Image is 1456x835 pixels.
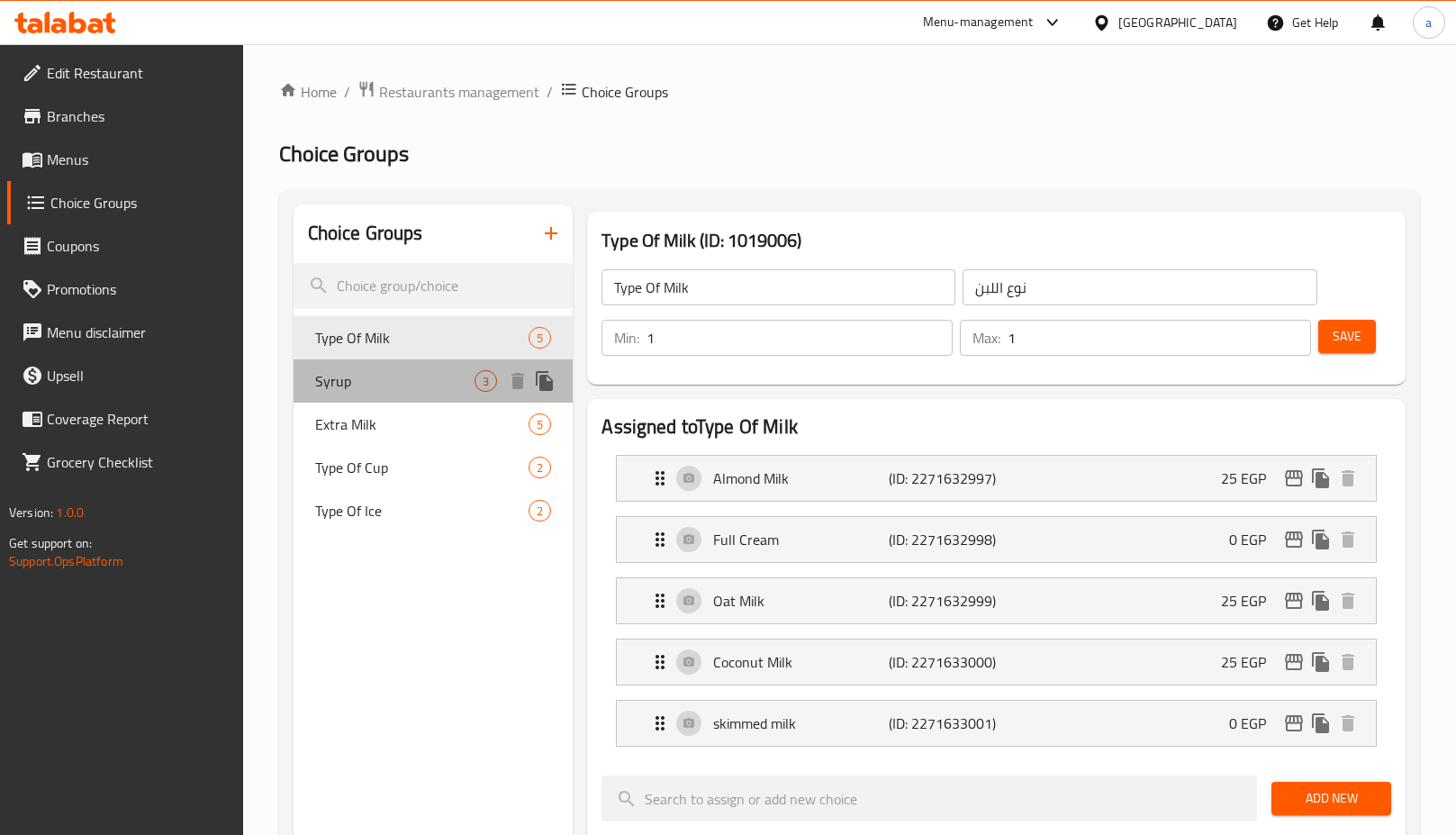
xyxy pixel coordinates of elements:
[294,403,574,446] div: Extra Milk5
[529,457,551,478] div: Choices
[713,590,888,612] p: Oat Milk
[529,459,550,476] span: 2
[1280,465,1307,492] button: edit
[47,451,229,473] span: Grocery Checklist
[1334,526,1361,553] button: delete
[56,501,84,524] span: 1.0.0
[1221,590,1280,612] p: 25 EGP
[294,489,574,532] div: Type Of Ice2
[47,408,229,430] span: Coverage Report
[1286,787,1377,810] span: Add New
[315,413,529,435] span: Extra Milk
[9,531,92,555] span: Get support on:
[1229,529,1280,550] p: 0 EGP
[617,517,1376,562] div: Expand
[1271,782,1391,815] button: Add New
[1280,649,1307,676] button: edit
[617,456,1376,501] div: Expand
[617,640,1376,685] div: Expand
[1334,710,1361,737] button: delete
[315,327,529,349] span: Type Of Milk
[601,631,1391,693] li: Expand
[279,81,337,103] a: Home
[7,354,243,397] a: Upsell
[601,570,1391,631] li: Expand
[601,509,1391,570] li: Expand
[1334,587,1361,614] button: delete
[1280,526,1307,553] button: edit
[315,457,529,478] span: Type Of Cup
[889,590,1006,612] p: (ID: 2271632999)
[1318,320,1376,353] button: Save
[889,467,1006,489] p: (ID: 2271632997)
[7,224,243,268] a: Coupons
[7,51,243,95] a: Edit Restaurant
[529,413,551,435] div: Choices
[7,181,243,224] a: Choice Groups
[279,133,409,174] span: Choice Groups
[601,776,1257,821] input: search
[1425,13,1432,32] span: a
[1229,712,1280,734] p: 0 EGP
[47,105,229,127] span: Branches
[529,416,550,433] span: 5
[529,327,551,349] div: Choices
[1307,526,1334,553] button: duplicate
[614,327,639,349] p: Min:
[7,311,243,354] a: Menu disclaimer
[529,330,550,347] span: 5
[294,263,574,309] input: search
[617,578,1376,623] div: Expand
[47,278,229,300] span: Promotions
[308,220,423,247] h2: Choice Groups
[582,81,668,103] span: Choice Groups
[7,397,243,440] a: Coverage Report
[1334,649,1361,676] button: delete
[50,192,229,213] span: Choice Groups
[7,138,243,181] a: Menus
[529,500,551,522] div: Choices
[475,373,496,390] span: 3
[475,370,497,392] div: Choices
[601,448,1391,509] li: Expand
[9,501,53,524] span: Version:
[1307,587,1334,614] button: duplicate
[713,529,888,550] p: Full Cream
[315,370,475,392] span: Syrup
[1118,13,1237,32] div: [GEOGRAPHIC_DATA]
[1307,649,1334,676] button: duplicate
[713,712,888,734] p: skimmed milk
[47,62,229,84] span: Edit Restaurant
[617,701,1376,746] div: Expand
[713,467,888,489] p: Almond Milk
[601,226,1391,255] h3: Type Of Milk (ID: 1019006)
[1221,651,1280,673] p: 25 EGP
[7,440,243,484] a: Grocery Checklist
[47,235,229,257] span: Coupons
[294,316,574,359] div: Type Of Milk5
[1333,325,1361,348] span: Save
[7,268,243,311] a: Promotions
[889,529,1006,550] p: (ID: 2271632998)
[279,80,1420,104] nav: breadcrumb
[294,359,574,403] div: Syrup3deleteduplicate
[294,446,574,489] div: Type Of Cup2
[1280,587,1307,614] button: edit
[923,12,1034,33] div: Menu-management
[7,95,243,138] a: Branches
[529,503,550,520] span: 2
[972,327,1000,349] p: Max:
[47,149,229,170] span: Menus
[315,500,529,522] span: Type Of Ice
[1307,465,1334,492] button: duplicate
[889,712,1006,734] p: (ID: 2271633001)
[1334,465,1361,492] button: delete
[379,81,539,103] span: Restaurants management
[889,651,1006,673] p: (ID: 2271633000)
[344,81,350,103] li: /
[547,81,553,103] li: /
[1280,710,1307,737] button: edit
[531,368,558,395] button: duplicate
[1307,710,1334,737] button: duplicate
[9,549,123,573] a: Support.OpsPlatform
